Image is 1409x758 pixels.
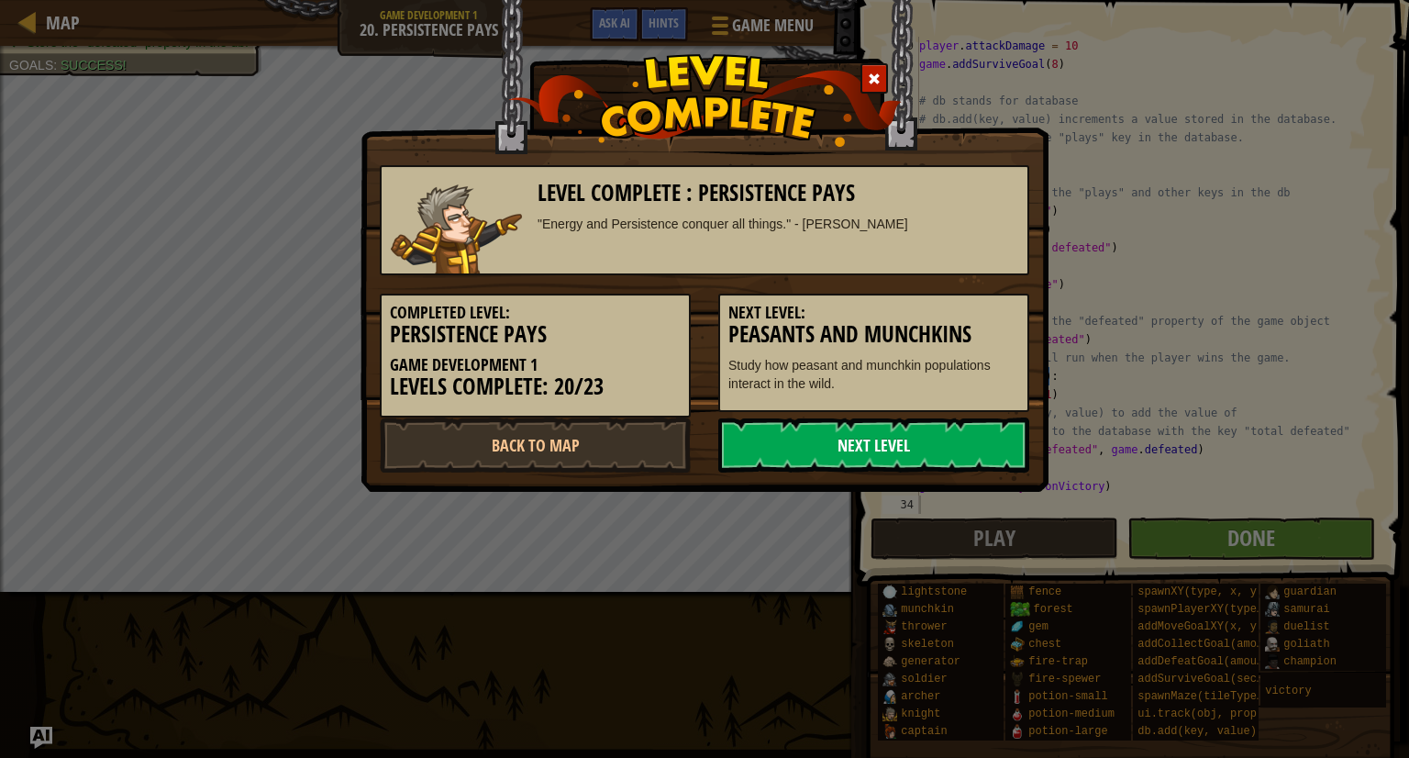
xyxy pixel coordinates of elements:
[718,418,1029,473] a: Next Level
[380,418,691,473] a: Back to Map
[390,356,681,374] h5: Game Development 1
[538,181,1019,206] h3: Level Complete : Persistence Pays
[728,356,1019,393] p: Study how peasant and munchkin populations interact in the wild.
[508,54,902,147] img: level_complete.png
[391,184,523,273] img: knight.png
[728,322,1019,347] h3: Peasants and Munchkins
[390,322,681,347] h3: Persistence Pays
[728,304,1019,322] h5: Next Level:
[390,304,681,322] h5: Completed Level:
[390,374,681,399] h3: Levels Complete: 20/23
[538,215,1019,233] div: "Energy and Persistence conquer all things." - [PERSON_NAME]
